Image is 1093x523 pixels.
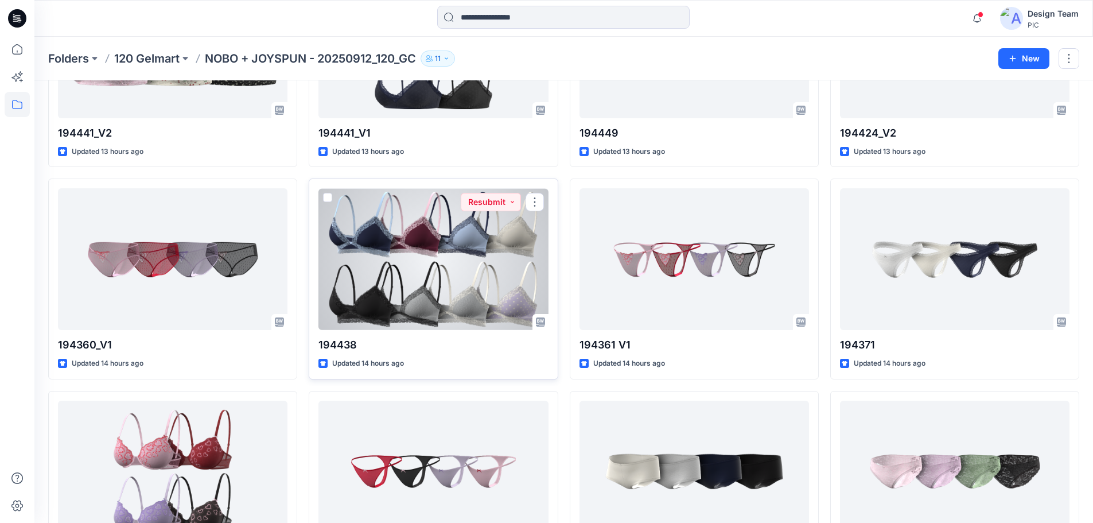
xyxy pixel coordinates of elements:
p: Updated 14 hours ago [593,358,665,370]
p: Updated 14 hours ago [854,358,925,370]
p: NOBO + JOYSPUN - 20250912_120_GC [205,51,416,67]
div: Design Team [1028,7,1079,21]
p: 194449 [579,125,809,141]
p: 194360_V1 [58,337,287,353]
button: New [998,48,1049,69]
p: 194424_V2 [840,125,1069,141]
button: 11 [421,51,455,67]
p: 194441_V1 [318,125,548,141]
p: 194441_V2 [58,125,287,141]
p: Updated 14 hours ago [332,358,404,370]
p: Updated 13 hours ago [593,146,665,158]
p: Updated 13 hours ago [332,146,404,158]
p: 194361 V1 [579,337,809,353]
div: PIC [1028,21,1079,29]
a: Folders [48,51,89,67]
p: Updated 13 hours ago [72,146,143,158]
p: 194438 [318,337,548,353]
img: avatar [1000,7,1023,30]
a: 194371 [840,188,1069,330]
p: 11 [435,52,441,65]
a: 194360_V1 [58,188,287,330]
a: 194438 [318,188,548,330]
p: Updated 14 hours ago [72,358,143,370]
p: Updated 13 hours ago [854,146,925,158]
p: 194371 [840,337,1069,353]
a: 120 Gelmart [114,51,180,67]
a: 194361 V1 [579,188,809,330]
